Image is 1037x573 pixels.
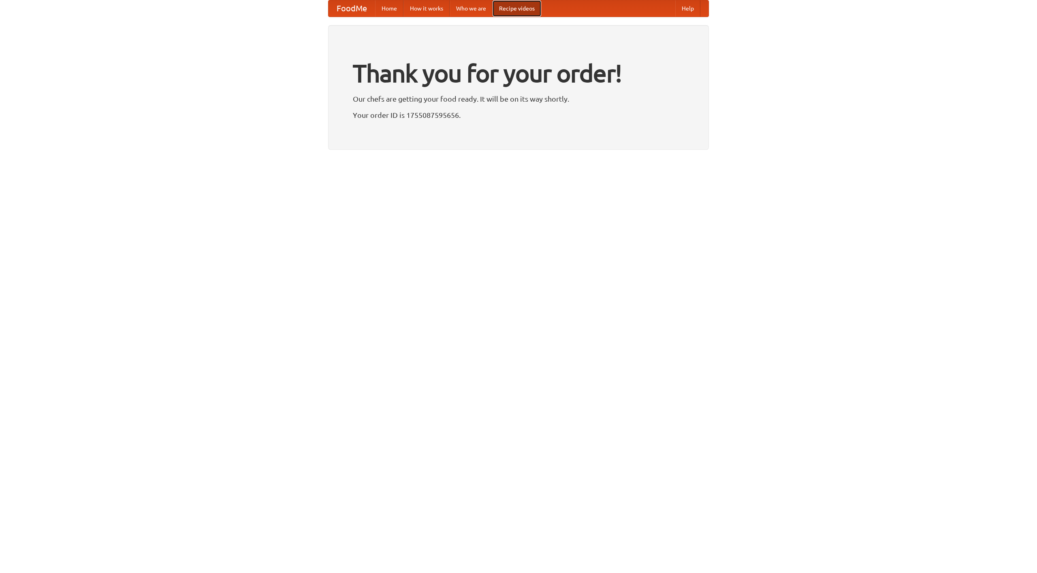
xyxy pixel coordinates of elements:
p: Your order ID is 1755087595656. [353,109,684,121]
a: FoodMe [329,0,375,17]
a: Recipe videos [493,0,541,17]
h1: Thank you for your order! [353,54,684,93]
a: How it works [403,0,450,17]
a: Help [675,0,700,17]
p: Our chefs are getting your food ready. It will be on its way shortly. [353,93,684,105]
a: Who we are [450,0,493,17]
a: Home [375,0,403,17]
